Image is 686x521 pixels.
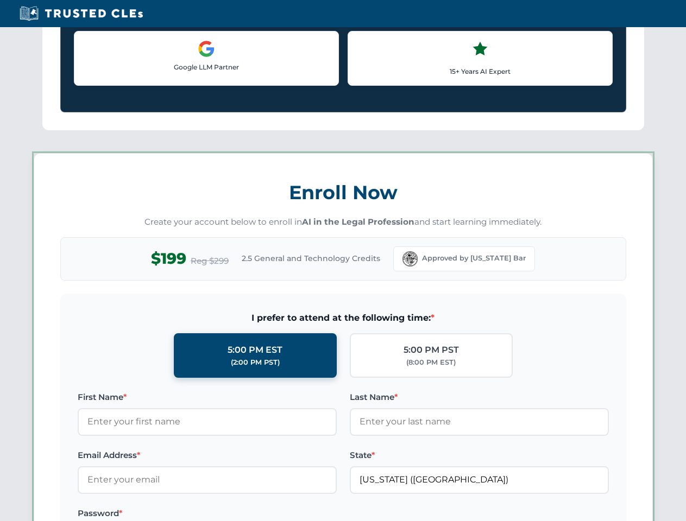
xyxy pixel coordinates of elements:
span: 2.5 General and Technology Credits [242,252,380,264]
p: Create your account below to enroll in and start learning immediately. [60,216,626,228]
p: 15+ Years AI Expert [357,66,603,77]
div: (2:00 PM PST) [231,357,280,368]
div: 5:00 PM EST [228,343,282,357]
input: Florida (FL) [350,466,609,493]
span: $199 [151,246,186,271]
p: Google LLM Partner [83,62,330,72]
label: Email Address [78,449,337,462]
span: Approved by [US_STATE] Bar [422,253,526,264]
div: (8:00 PM EST) [406,357,456,368]
img: Florida Bar [402,251,418,266]
label: First Name [78,391,337,404]
input: Enter your email [78,466,337,493]
label: Last Name [350,391,609,404]
input: Enter your last name [350,408,609,435]
img: Trusted CLEs [16,5,146,22]
label: State [350,449,609,462]
strong: AI in the Legal Profession [302,217,414,227]
img: Google [198,40,215,58]
span: I prefer to attend at the following time: [78,311,609,325]
input: Enter your first name [78,408,337,435]
label: Password [78,507,337,520]
span: Reg $299 [191,255,229,268]
div: 5:00 PM PST [404,343,459,357]
h3: Enroll Now [60,175,626,209]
